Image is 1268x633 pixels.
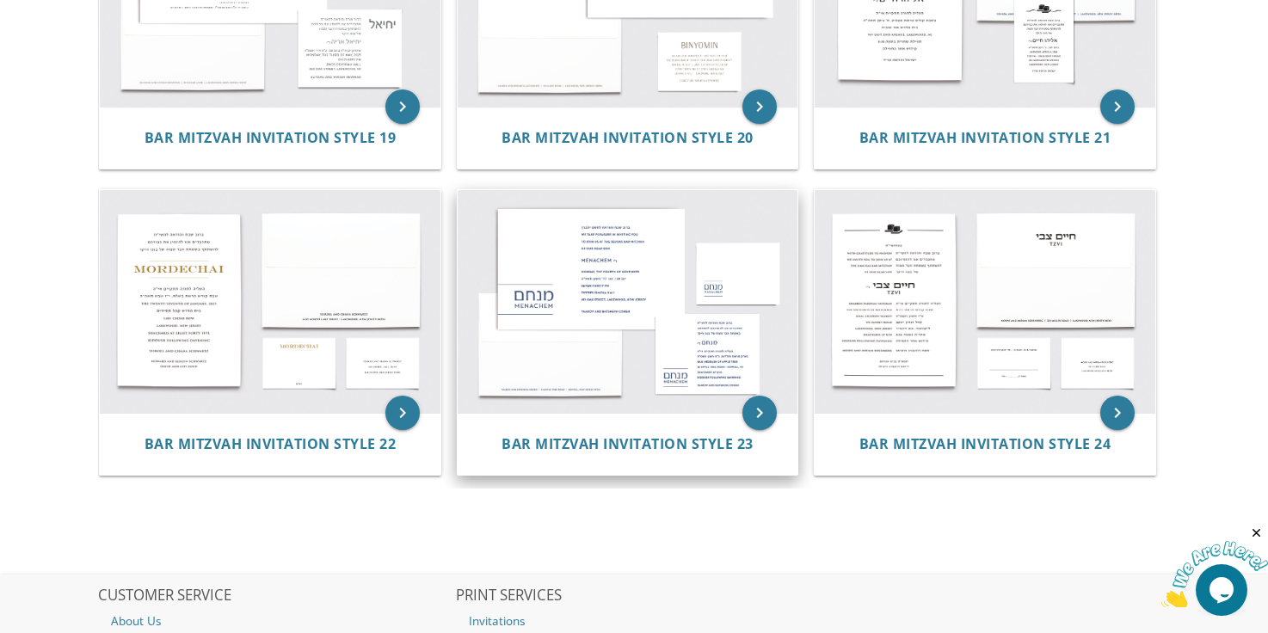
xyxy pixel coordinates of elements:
a: Bar Mitzvah Invitation Style 20 [502,130,754,146]
a: keyboard_arrow_right [742,396,777,430]
a: keyboard_arrow_right [385,89,420,124]
a: keyboard_arrow_right [742,89,777,124]
h2: CUSTOMER SERVICE [98,587,454,605]
h2: PRINT SERVICES [456,587,812,605]
img: Bar Mitzvah Invitation Style 22 [100,190,440,414]
iframe: chat widget [1161,525,1268,607]
span: Bar Mitzvah Invitation Style 21 [859,128,1111,147]
a: Bar Mitzvah Invitation Style 23 [502,436,754,452]
a: Bar Mitzvah Invitation Style 22 [145,436,397,452]
span: Bar Mitzvah Invitation Style 22 [145,434,397,453]
img: Bar Mitzvah Invitation Style 24 [815,190,1155,414]
a: About Us [98,610,454,632]
span: Bar Mitzvah Invitation Style 19 [145,128,397,147]
a: keyboard_arrow_right [385,396,420,430]
img: Bar Mitzvah Invitation Style 23 [458,190,798,414]
a: Bar Mitzvah Invitation Style 24 [859,436,1111,452]
a: keyboard_arrow_right [1100,396,1135,430]
span: Bar Mitzvah Invitation Style 23 [502,434,754,453]
a: Bar Mitzvah Invitation Style 19 [145,130,397,146]
span: Bar Mitzvah Invitation Style 20 [502,128,754,147]
a: Invitations [456,610,812,632]
span: Bar Mitzvah Invitation Style 24 [859,434,1111,453]
a: Bar Mitzvah Invitation Style 21 [859,130,1111,146]
a: keyboard_arrow_right [1100,89,1135,124]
